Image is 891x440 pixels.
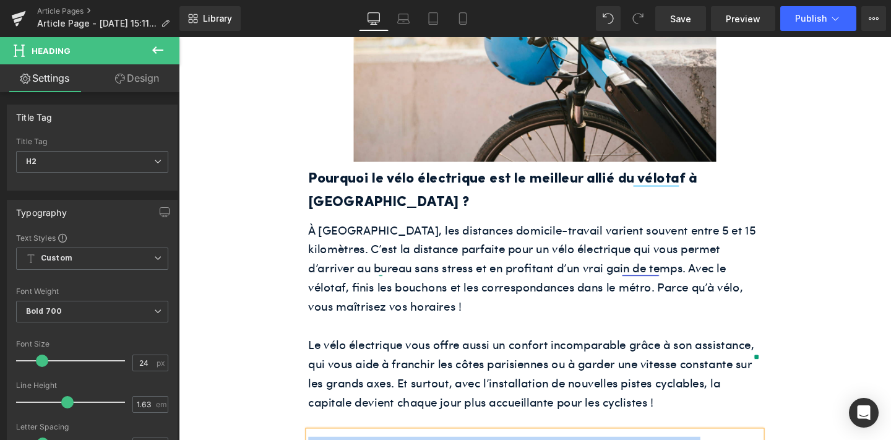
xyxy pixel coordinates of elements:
span: Publish [795,14,827,24]
div: Text Styles [16,233,168,243]
span: Article Page - [DATE] 15:11:27 [37,19,156,28]
p: À [GEOGRAPHIC_DATA], les distances domicile-travail varient souvent entre 5 et 15 kilomètres. C’e... [136,192,613,293]
a: New Library [179,6,241,31]
a: Mobile [448,6,478,31]
span: Save [670,12,691,25]
div: Font Size [16,340,168,348]
a: Design [92,64,182,92]
div: Letter Spacing [16,423,168,431]
button: Publish [780,6,856,31]
a: Desktop [359,6,389,31]
div: Typography [16,201,67,218]
a: Preview [711,6,775,31]
a: Laptop [389,6,418,31]
span: px [156,359,166,367]
b: Bold 700 [26,306,62,316]
span: Heading [32,46,71,56]
button: Redo [626,6,650,31]
div: Title Tag [16,105,53,123]
span: em [156,400,166,408]
div: Title Tag [16,137,168,146]
span: Preview [726,12,760,25]
div: Open Intercom Messenger [849,398,879,428]
span: Library [203,13,232,24]
a: Article Pages [37,6,179,16]
a: Tablet [418,6,448,31]
div: Line Height [16,381,168,390]
b: Custom [41,253,72,264]
button: More [861,6,886,31]
h2: Pourquoi le vélo électrique est le meilleur allié du vélotaf à [GEOGRAPHIC_DATA] ? [136,137,613,186]
p: Le vélo électrique vous offre aussi un confort incomparable grâce à son assistance, qui vous aide... [136,313,613,394]
button: Undo [596,6,621,31]
b: H2 [26,157,37,166]
div: Font Weight [16,287,168,296]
